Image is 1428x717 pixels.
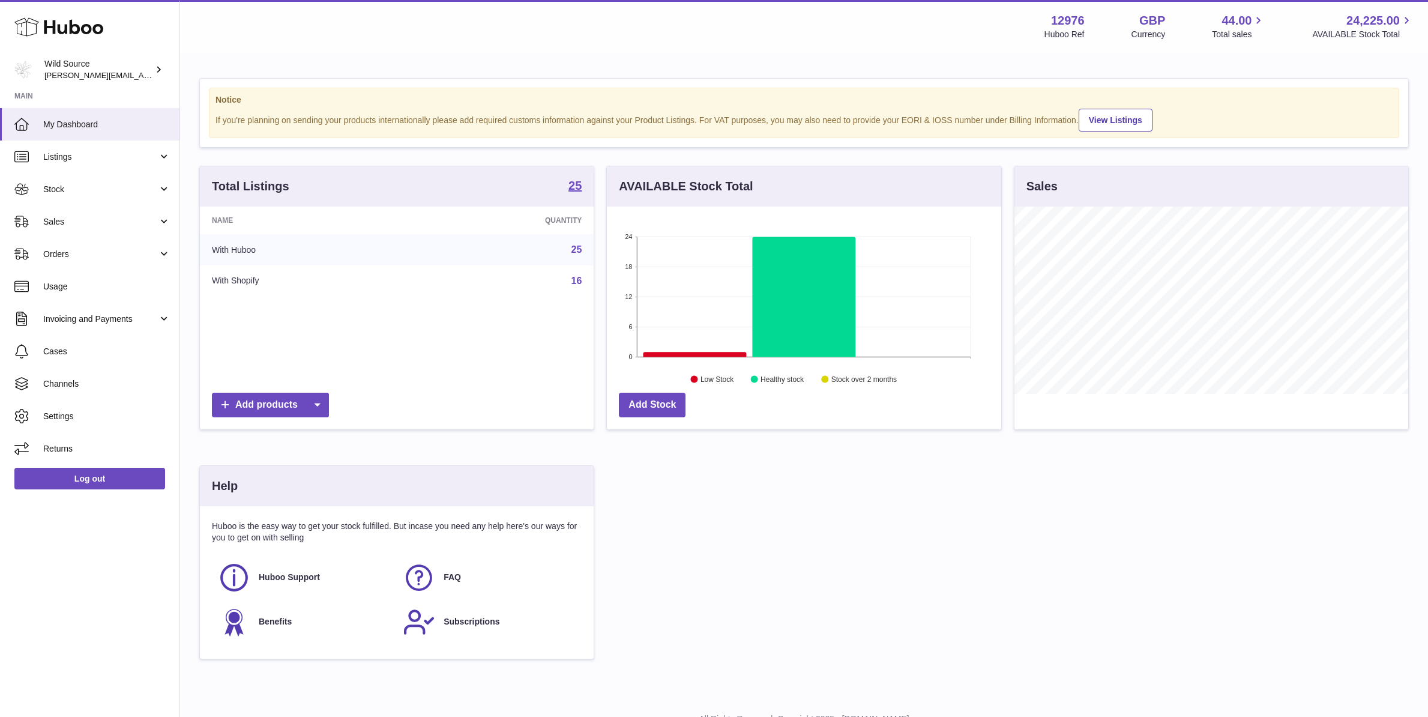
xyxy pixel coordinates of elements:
[212,478,238,494] h3: Help
[43,249,158,260] span: Orders
[259,572,320,583] span: Huboo Support
[444,572,461,583] span: FAQ
[212,521,582,543] p: Huboo is the easy way to get your stock fulfilled. But incase you need any help here's our ways f...
[43,216,158,228] span: Sales
[1026,178,1058,195] h3: Sales
[412,207,594,234] th: Quantity
[629,323,633,330] text: 6
[1212,13,1265,40] a: 44.00 Total sales
[43,119,170,130] span: My Dashboard
[1346,13,1400,29] span: 24,225.00
[619,178,753,195] h3: AVAILABLE Stock Total
[568,180,582,192] strong: 25
[1044,29,1085,40] div: Huboo Ref
[259,616,292,628] span: Benefits
[1079,109,1152,132] a: View Listings
[831,375,897,384] text: Stock over 2 months
[1312,29,1414,40] span: AVAILABLE Stock Total
[218,561,391,594] a: Huboo Support
[43,151,158,163] span: Listings
[43,313,158,325] span: Invoicing and Payments
[444,616,499,628] span: Subscriptions
[200,234,412,265] td: With Huboo
[571,276,582,286] a: 16
[218,606,391,638] a: Benefits
[43,443,170,455] span: Returns
[43,281,170,292] span: Usage
[1312,13,1414,40] a: 24,225.00 AVAILABLE Stock Total
[403,606,576,638] a: Subscriptions
[700,375,734,384] text: Low Stock
[215,107,1393,132] div: If you're planning on sending your products internationally please add required customs informati...
[14,61,32,79] img: kate@wildsource.co.uk
[629,353,633,360] text: 0
[1139,13,1165,29] strong: GBP
[14,468,165,489] a: Log out
[625,263,633,270] text: 18
[568,180,582,194] a: 25
[761,375,804,384] text: Healthy stock
[619,393,685,417] a: Add Stock
[625,293,633,300] text: 12
[625,233,633,240] text: 24
[1131,29,1166,40] div: Currency
[44,70,241,80] span: [PERSON_NAME][EMAIL_ADDRESS][DOMAIN_NAME]
[571,244,582,255] a: 25
[215,94,1393,106] strong: Notice
[44,58,152,81] div: Wild Source
[43,184,158,195] span: Stock
[200,265,412,297] td: With Shopify
[43,378,170,390] span: Channels
[212,393,329,417] a: Add products
[43,411,170,422] span: Settings
[1212,29,1265,40] span: Total sales
[1222,13,1252,29] span: 44.00
[212,178,289,195] h3: Total Listings
[1051,13,1085,29] strong: 12976
[403,561,576,594] a: FAQ
[43,346,170,357] span: Cases
[200,207,412,234] th: Name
